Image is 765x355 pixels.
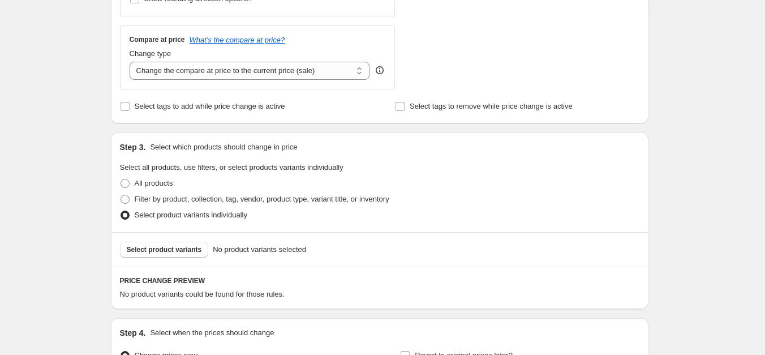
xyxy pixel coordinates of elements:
[120,327,146,339] h2: Step 4.
[410,102,573,110] span: Select tags to remove while price change is active
[213,244,306,255] span: No product variants selected
[130,49,171,58] span: Change type
[120,242,209,258] button: Select product variants
[127,245,202,254] span: Select product variants
[190,36,285,44] button: What's the compare at price?
[135,102,285,110] span: Select tags to add while price change is active
[135,211,247,219] span: Select product variants individually
[120,276,639,285] h6: PRICE CHANGE PREVIEW
[120,142,146,153] h2: Step 3.
[150,142,297,153] p: Select which products should change in price
[130,35,185,44] h3: Compare at price
[120,290,285,298] span: No product variants could be found for those rules.
[135,179,173,187] span: All products
[120,163,343,172] span: Select all products, use filters, or select products variants individually
[150,327,274,339] p: Select when the prices should change
[374,65,385,76] div: help
[135,195,389,203] span: Filter by product, collection, tag, vendor, product type, variant title, or inventory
